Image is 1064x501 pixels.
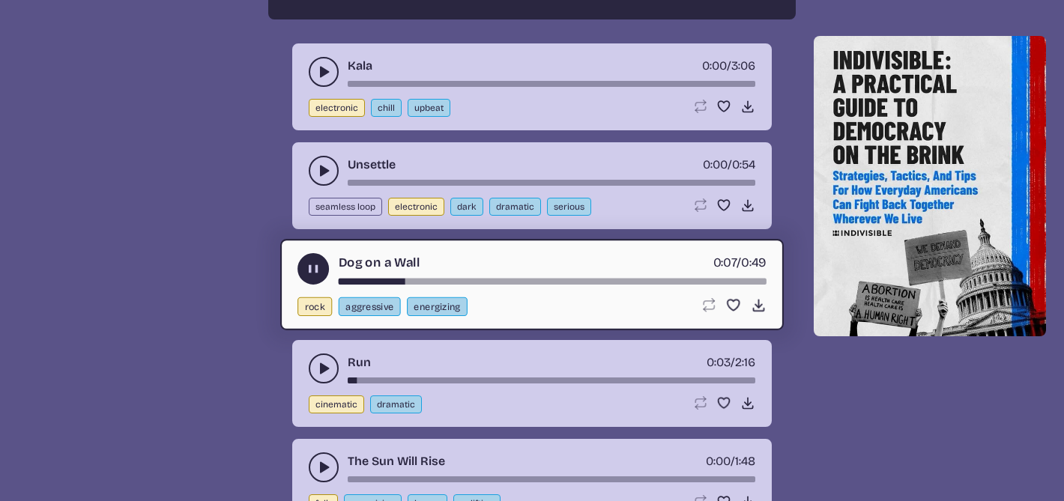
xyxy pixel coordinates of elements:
div: / [703,156,755,174]
span: timer [702,58,727,73]
span: timer [706,454,731,468]
button: chill [371,99,402,117]
span: 0:54 [732,157,755,171]
a: Run [348,353,371,371]
span: 3:06 [731,58,755,73]
button: dark [450,198,483,216]
button: serious [547,198,591,216]
span: 2:16 [735,355,755,369]
button: dramatic [489,198,541,216]
button: Favorite [725,297,741,313]
button: play-pause toggle [309,452,339,482]
button: electronic [388,198,444,216]
div: / [706,452,755,470]
button: play-pause toggle [309,57,339,87]
button: play-pause toggle [309,353,339,383]
button: Loop [692,198,707,213]
button: seamless loop [309,198,382,216]
button: aggressive [339,297,401,316]
div: / [713,253,767,272]
img: Help save our democracy! [814,36,1046,336]
span: 0:49 [741,255,767,270]
button: Favorite [716,395,731,410]
a: Kala [348,57,372,75]
span: timer [703,157,728,171]
button: Loop [701,297,716,313]
div: song-time-bar [348,377,755,383]
div: / [707,353,755,371]
span: timer [707,355,731,369]
button: Loop [692,395,707,410]
button: play-pause toggle [309,156,339,186]
button: upbeat [408,99,450,117]
button: Loop [692,99,707,114]
button: Favorite [716,198,731,213]
span: timer [713,255,737,270]
a: Dog on a Wall [339,253,420,272]
button: energizing [407,297,468,316]
button: cinematic [309,395,364,413]
a: The Sun Will Rise [348,452,445,470]
div: song-time-bar [339,278,767,284]
button: Favorite [716,99,731,114]
span: 1:48 [735,454,755,468]
div: song-time-bar [348,180,755,186]
button: dramatic [370,395,422,413]
button: play-pause toggle [297,253,329,285]
div: song-time-bar [348,81,755,87]
div: / [702,57,755,75]
button: electronic [309,99,365,117]
button: rock [297,297,332,316]
div: song-time-bar [348,476,755,482]
a: Unsettle [348,156,396,174]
